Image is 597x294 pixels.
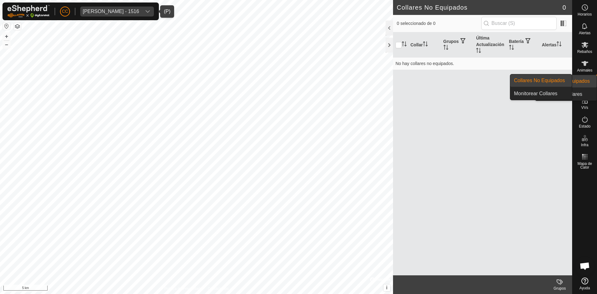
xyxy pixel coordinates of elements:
[579,124,590,128] span: Estado
[164,286,200,292] a: Política de Privacidad
[581,106,588,110] span: VVs
[3,22,10,30] button: Restablecer Mapa
[578,12,592,16] span: Horarios
[510,74,572,87] a: Collares No Equipados
[7,5,50,18] img: Logo Gallagher
[579,31,590,35] span: Alertas
[576,257,594,275] div: Chat abierto
[393,57,572,70] td: No hay collares no equipados.
[510,87,572,100] a: Monitorear Collares
[580,286,590,290] span: Ayuda
[397,4,562,11] h2: Collares No Equipados
[83,9,139,14] div: [PERSON_NAME] - 1516
[386,285,387,290] span: i
[443,46,448,51] p-sorticon: Activar para ordenar
[141,7,154,16] div: dropdown trigger
[572,275,597,292] a: Ayuda
[62,8,68,15] span: CC
[509,46,514,51] p-sorticon: Activar para ordenar
[383,284,390,291] button: i
[562,3,566,12] span: 0
[423,42,428,47] p-sorticon: Activar para ordenar
[3,41,10,48] button: –
[14,23,21,30] button: Capas del Mapa
[397,20,481,27] span: 0 seleccionado de 0
[514,90,558,97] span: Monitorear Collares
[408,32,441,58] th: Collar
[474,32,507,58] th: Última Actualización
[476,49,481,54] p-sorticon: Activar para ordenar
[577,50,592,54] span: Rebaños
[441,32,474,58] th: Grupos
[507,32,539,58] th: Batería
[80,7,141,16] span: Oliver Castedo Vega - 1516
[574,162,595,169] span: Mapa de Calor
[581,143,588,147] span: Infra
[208,286,229,292] a: Contáctenos
[3,33,10,40] button: +
[557,42,562,47] p-sorticon: Activar para ordenar
[547,286,572,291] div: Grupos
[402,42,407,47] p-sorticon: Activar para ordenar
[539,32,572,58] th: Alertas
[481,17,557,30] input: Buscar (S)
[514,77,565,84] span: Collares No Equipados
[577,68,592,72] span: Animales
